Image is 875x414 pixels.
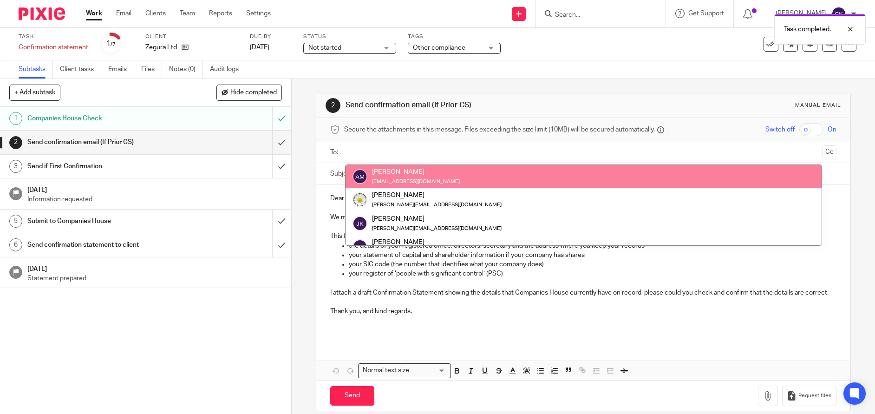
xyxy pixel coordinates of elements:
h1: Send confirmation email (If Prior CS) [27,135,184,149]
small: [EMAIL_ADDRESS][DOMAIN_NAME] [372,179,460,184]
a: Reports [209,9,232,18]
small: [PERSON_NAME][EMAIL_ADDRESS][DOMAIN_NAME] [372,202,502,207]
a: Client tasks [60,60,101,79]
span: Request files [798,392,831,400]
img: Pixie [19,7,65,20]
p: Information requested [27,195,282,204]
a: Audit logs [210,60,246,79]
img: Capture2.PNG [353,192,367,207]
label: Client [145,33,238,40]
a: Emails [108,60,134,79]
p: Task completed. [784,25,831,34]
div: Confirmation statement [19,43,88,52]
a: Files [141,60,162,79]
img: svg%3E [831,7,846,21]
h1: Companies House Check [27,112,184,125]
label: To: [330,148,340,157]
div: [PERSON_NAME] [372,167,460,177]
p: Zegura Ltd [145,43,177,52]
h1: [DATE] [27,183,282,195]
h1: Submit to Companies House [27,214,184,228]
h1: Send confirmation statement to client [27,238,184,252]
h1: Send if First Confirmation [27,159,184,173]
div: 5 [9,215,22,228]
p: Dear [PERSON_NAME], [330,194,836,203]
button: Hide completed [216,85,282,100]
p: Thank you, and kind regards. [330,307,836,316]
label: Due by [250,33,292,40]
label: Tags [408,33,501,40]
img: svg%3E [353,216,367,231]
div: [PERSON_NAME] [372,214,502,223]
small: /7 [111,42,116,47]
p: your SIC code (the number that identifies what your company does) [349,260,836,269]
div: 3 [9,160,22,173]
p: your register of ‘people with significant control’ (PSC) [349,269,836,278]
p: I attach a draft Confirmation Statement showing the details that Companies House currently have o... [330,288,836,297]
a: Email [116,9,131,18]
p: This form is used to confirm to Companies House that the information they have about your company... [330,231,836,241]
span: Hide completed [230,89,277,97]
a: Notes (0) [169,60,203,79]
span: On [828,125,836,134]
p: We must submit the Confirmation Statement for the company by [DATE]. [330,213,836,222]
h1: [DATE] [27,262,282,274]
h1: Send confirmation email (If Prior CS) [346,100,603,110]
div: Search for option [358,363,451,378]
button: Request files [782,386,836,407]
span: Normal text size [360,366,411,375]
p: your statement of capital and shareholder information if your company has shares [349,250,836,260]
span: [DATE] [250,44,269,51]
p: Statement prepared [27,274,282,283]
div: 1 [9,112,22,125]
input: Search for option [412,366,445,375]
small: [PERSON_NAME][EMAIL_ADDRESS][DOMAIN_NAME] [372,226,502,231]
div: 2 [326,98,340,113]
div: [PERSON_NAME] [372,191,502,200]
button: Cc [823,145,836,159]
div: 2 [9,136,22,149]
a: Team [180,9,195,18]
input: Send [330,386,374,406]
div: 6 [9,238,22,251]
label: Subject: [330,169,354,178]
a: Settings [246,9,271,18]
span: Switch off [765,125,795,134]
div: 1 [106,39,116,49]
img: svg%3E [353,239,367,254]
a: Clients [145,9,166,18]
div: Manual email [795,102,841,109]
button: + Add subtask [9,85,60,100]
a: Work [86,9,102,18]
span: Other compliance [413,45,465,51]
label: Task [19,33,88,40]
img: svg%3E [353,169,367,184]
div: [PERSON_NAME] [372,237,460,247]
a: Subtasks [19,60,53,79]
span: Secure the attachments in this message. Files exceeding the size limit (10MB) will be secured aut... [344,125,655,134]
span: Not started [308,45,341,51]
label: Status [303,33,396,40]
